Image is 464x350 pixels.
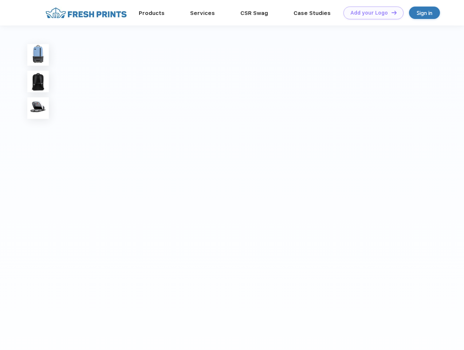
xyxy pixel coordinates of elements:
[350,10,388,16] div: Add your Logo
[417,9,432,17] div: Sign in
[27,97,49,119] img: func=resize&h=100
[392,11,397,15] img: DT
[139,10,165,16] a: Products
[27,71,49,92] img: func=resize&h=100
[27,44,49,66] img: func=resize&h=100
[409,7,440,19] a: Sign in
[43,7,129,19] img: fo%20logo%202.webp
